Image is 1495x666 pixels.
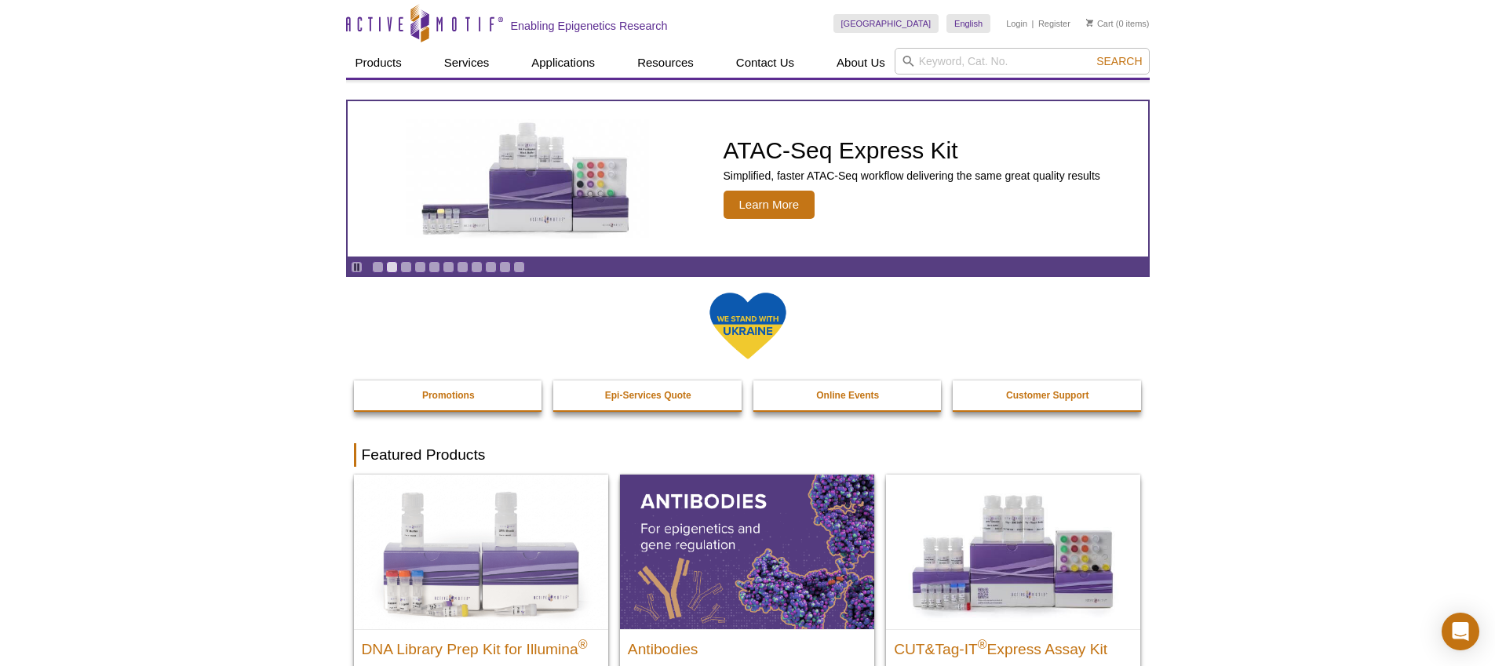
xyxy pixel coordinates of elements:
a: Go to slide 8 [471,261,483,273]
li: | [1032,14,1034,33]
a: Online Events [753,380,943,410]
img: CUT&Tag-IT® Express Assay Kit [886,475,1140,628]
strong: Epi-Services Quote [605,390,691,401]
a: Services [435,48,499,78]
p: Simplified, faster ATAC-Seq workflow delivering the same great quality results [724,169,1100,183]
li: (0 items) [1086,14,1150,33]
h2: ATAC-Seq Express Kit [724,139,1100,162]
a: Epi-Services Quote [553,380,743,410]
img: We Stand With Ukraine [709,291,787,361]
a: Go to slide 1 [372,261,384,273]
strong: Online Events [816,390,879,401]
a: [GEOGRAPHIC_DATA] [833,14,939,33]
span: Search [1096,55,1142,67]
sup: ® [578,637,588,650]
sup: ® [978,637,987,650]
strong: Promotions [422,390,475,401]
button: Search [1092,54,1147,68]
img: ATAC-Seq Express Kit [398,119,657,238]
h2: Featured Products [354,443,1142,467]
a: Go to slide 9 [485,261,497,273]
a: Go to slide 5 [428,261,440,273]
a: Applications [522,48,604,78]
img: All Antibodies [620,475,874,628]
a: Go to slide 4 [414,261,426,273]
a: Login [1006,18,1027,29]
a: Go to slide 11 [513,261,525,273]
img: Your Cart [1086,19,1093,27]
a: Cart [1086,18,1114,29]
span: Learn More [724,191,815,219]
article: ATAC-Seq Express Kit [348,101,1148,257]
h2: CUT&Tag-IT Express Assay Kit [894,634,1132,657]
a: ATAC-Seq Express Kit ATAC-Seq Express Kit Simplified, faster ATAC-Seq workflow delivering the sam... [348,101,1148,257]
a: English [946,14,990,33]
a: Register [1038,18,1070,29]
h2: Antibodies [628,634,866,657]
a: Customer Support [953,380,1143,410]
a: Products [346,48,411,78]
h2: Enabling Epigenetics Research [511,19,668,33]
h2: DNA Library Prep Kit for Illumina [362,634,600,657]
a: Go to slide 6 [443,261,454,273]
a: Resources [628,48,703,78]
a: Promotions [354,380,544,410]
a: Go to slide 10 [499,261,511,273]
input: Keyword, Cat. No. [895,48,1150,75]
a: Toggle autoplay [351,261,363,273]
div: Open Intercom Messenger [1442,613,1479,650]
img: DNA Library Prep Kit for Illumina [354,475,608,628]
strong: Customer Support [1006,390,1088,401]
a: Go to slide 3 [400,261,412,273]
a: Contact Us [727,48,804,78]
a: Go to slide 2 [386,261,398,273]
a: Go to slide 7 [457,261,469,273]
a: About Us [827,48,895,78]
